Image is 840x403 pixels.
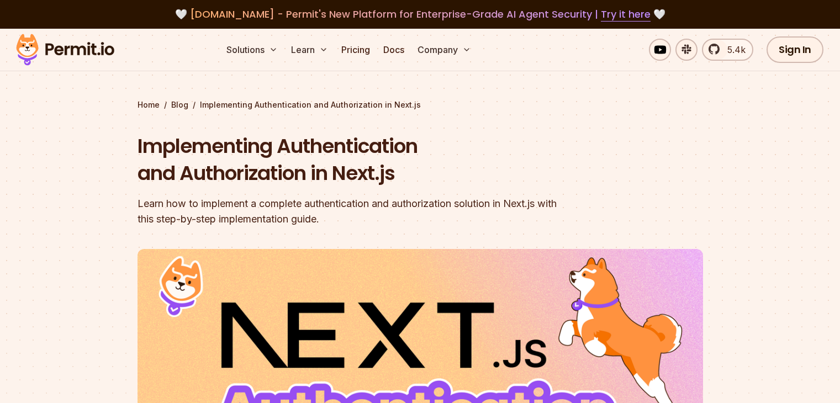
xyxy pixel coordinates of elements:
[138,99,160,110] a: Home
[138,196,562,227] div: Learn how to implement a complete authentication and authorization solution in Next.js with this ...
[138,132,562,187] h1: Implementing Authentication and Authorization in Next.js
[222,39,282,61] button: Solutions
[190,7,651,21] span: [DOMAIN_NAME] - Permit's New Platform for Enterprise-Grade AI Agent Security |
[702,39,753,61] a: 5.4k
[379,39,409,61] a: Docs
[138,99,703,110] div: / /
[287,39,332,61] button: Learn
[171,99,188,110] a: Blog
[11,31,119,68] img: Permit logo
[27,7,813,22] div: 🤍 🤍
[601,7,651,22] a: Try it here
[337,39,374,61] a: Pricing
[413,39,476,61] button: Company
[767,36,823,63] a: Sign In
[721,43,746,56] span: 5.4k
